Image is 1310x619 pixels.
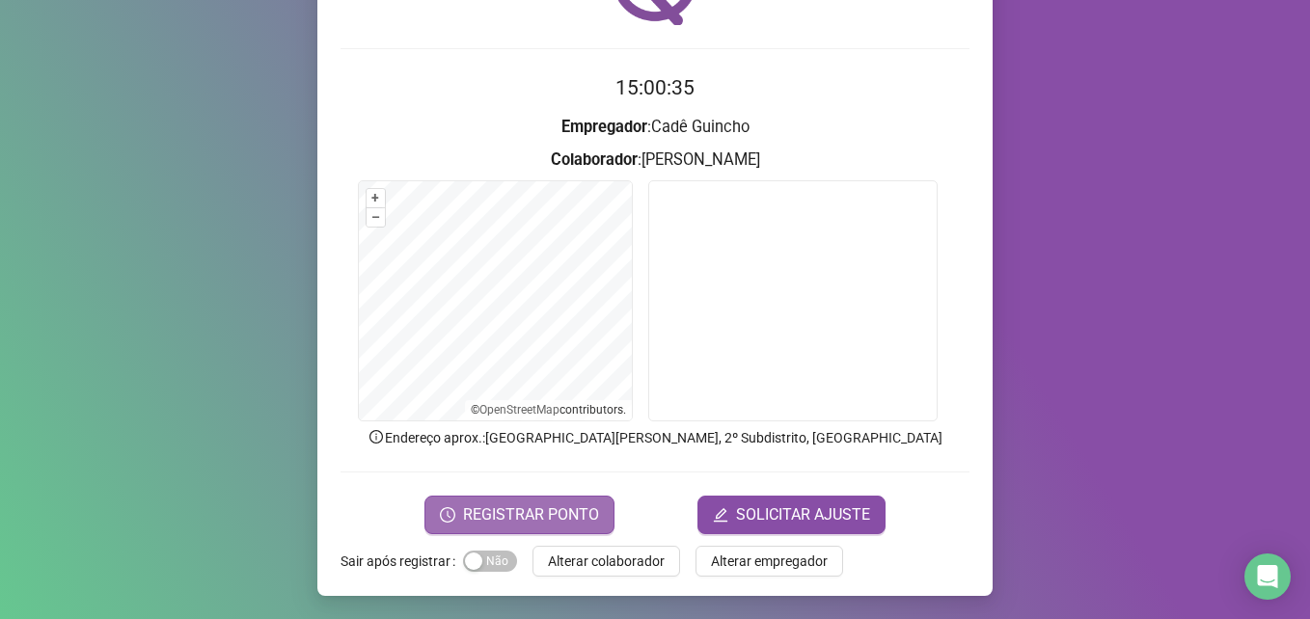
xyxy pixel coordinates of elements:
button: editSOLICITAR AJUSTE [697,496,886,534]
button: Alterar colaborador [532,546,680,577]
li: © contributors. [471,403,626,417]
label: Sair após registrar [341,546,463,577]
button: – [367,208,385,227]
p: Endereço aprox. : [GEOGRAPHIC_DATA][PERSON_NAME], 2º Subdistrito, [GEOGRAPHIC_DATA] [341,427,969,448]
a: OpenStreetMap [479,403,559,417]
span: clock-circle [440,507,455,523]
button: Alterar empregador [696,546,843,577]
span: Alterar empregador [711,551,828,572]
button: REGISTRAR PONTO [424,496,614,534]
span: edit [713,507,728,523]
span: SOLICITAR AJUSTE [736,503,870,526]
span: info-circle [368,428,385,445]
span: REGISTRAR PONTO [463,503,599,526]
strong: Colaborador [551,150,638,169]
strong: Empregador [561,118,647,136]
h3: : [PERSON_NAME] [341,148,969,173]
button: + [367,189,385,207]
h3: : Cadê Guincho [341,115,969,140]
div: Open Intercom Messenger [1244,553,1291,600]
span: Alterar colaborador [548,551,665,572]
time: 15:00:35 [615,76,695,99]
